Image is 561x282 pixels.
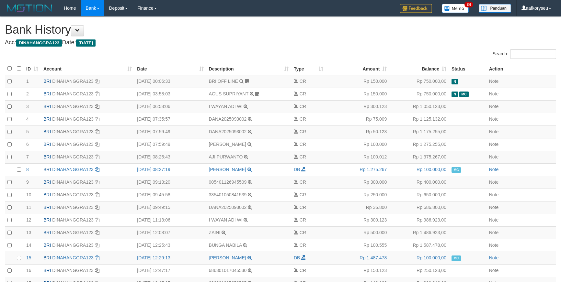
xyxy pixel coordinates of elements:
a: I WAYAN ADI WI [209,104,243,109]
td: Rp 100.000,00 [389,163,449,176]
span: Manually Checked by: aafzefaya [459,92,469,97]
td: [DATE] 08:27:19 [134,163,206,176]
a: Note [489,154,499,159]
td: Rp 300.000 [326,176,390,189]
td: [DATE] 12:08:07 [134,226,206,239]
td: [DATE] 06:58:06 [134,100,206,113]
span: 4 [26,116,29,122]
span: 14 [26,243,31,248]
a: AJI PURWANTO [209,154,243,159]
a: DINAHANGGRA123 [52,116,94,122]
a: Note [489,217,499,222]
a: Copy DINAHANGGRA123 to clipboard [95,129,99,134]
span: BRI [43,205,51,210]
span: CR [300,104,306,109]
span: 7 [26,154,29,159]
td: Rp 150.000 [326,88,390,100]
span: 34 [464,2,473,7]
span: DB [294,255,300,260]
a: Note [489,129,499,134]
th: Status [449,62,487,75]
a: Note [489,255,499,260]
span: BRI [43,104,51,109]
a: [PERSON_NAME] [209,167,246,172]
td: Rp 1.487.478 [326,252,390,264]
span: 11 [26,205,31,210]
td: [DATE] 07:35:57 [134,113,206,125]
td: [DATE] 00:06:33 [134,75,206,88]
img: panduan.png [479,4,511,13]
span: Has Note [452,79,458,84]
td: Rp 1.275.255,00 [389,138,449,151]
th: Description: activate to sort column ascending [206,62,291,75]
span: 13 [26,230,31,235]
th: Type: activate to sort column ascending [291,62,326,75]
td: [DATE] 12:25:43 [134,239,206,252]
td: Rp 250.000 [326,189,390,201]
span: 8 [26,167,29,172]
a: Note [489,192,499,197]
td: Rp 100.000 [326,138,390,151]
span: 15 [26,255,31,260]
td: [DATE] 09:13:20 [134,176,206,189]
a: Note [489,230,499,235]
a: DINAHANGGRA123 [52,91,94,96]
a: Note [489,179,499,185]
span: BRI [43,116,51,122]
td: [DATE] 11:13:06 [134,214,206,226]
td: Rp 1.375.267,00 [389,151,449,163]
a: Copy DINAHANGGRA123 to clipboard [95,91,99,96]
span: BRI [43,129,51,134]
span: BRI [43,243,51,248]
span: CR [300,129,306,134]
a: 686301017045530 [209,268,247,273]
a: DINAHANGGRA123 [52,217,94,222]
a: Copy DINAHANGGRA123 to clipboard [95,154,99,159]
span: Has Note [452,92,458,97]
th: Account: activate to sort column ascending [41,62,134,75]
span: CR [300,154,306,159]
img: MOTION_logo.png [5,3,54,13]
span: Manually Checked by: aafFelly [452,167,461,173]
a: Copy DINAHANGGRA123 to clipboard [95,268,99,273]
a: DINAHANGGRA123 [52,243,94,248]
a: DINAHANGGRA123 [52,142,94,147]
td: [DATE] 09:45:58 [134,189,206,201]
a: [PERSON_NAME] [209,142,246,147]
a: DINAHANGGRA123 [52,268,94,273]
img: Feedback.jpg [400,4,432,13]
a: Copy DINAHANGGRA123 to clipboard [95,116,99,122]
a: DINAHANGGRA123 [52,205,94,210]
span: BRI [43,217,51,222]
th: Date: activate to sort column ascending [134,62,206,75]
a: Note [489,268,499,273]
a: BRI OFF LINE [209,79,238,84]
th: ID: activate to sort column ascending [24,62,41,75]
a: DANA2025093002 [209,116,247,122]
h4: Acc: Date: [5,39,556,46]
span: 10 [26,192,31,197]
a: Copy DINAHANGGRA123 to clipboard [95,192,99,197]
span: 1 [26,79,29,84]
a: DINAHANGGRA123 [52,255,94,260]
a: Copy DINAHANGGRA123 to clipboard [95,217,99,222]
span: CR [300,91,306,96]
span: CR [300,79,306,84]
a: Copy DINAHANGGRA123 to clipboard [95,79,99,84]
th: Balance: activate to sort column ascending [389,62,449,75]
td: Rp 986.923,00 [389,214,449,226]
a: DINAHANGGRA123 [52,179,94,185]
span: BRI [43,154,51,159]
td: Rp 650.000,00 [389,189,449,201]
td: Rp 750.000,00 [389,88,449,100]
label: Search: [493,49,556,59]
span: 2 [26,91,29,96]
td: Rp 686.800,00 [389,201,449,214]
span: 6 [26,142,29,147]
span: 5 [26,129,29,134]
a: Note [489,116,499,122]
a: DINAHANGGRA123 [52,192,94,197]
td: Rp 300.123 [326,214,390,226]
td: Rp 75.009 [326,113,390,125]
td: Rp 500.000 [326,226,390,239]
